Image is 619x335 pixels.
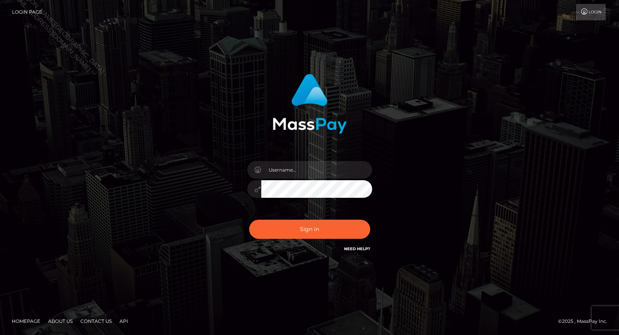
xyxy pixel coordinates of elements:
div: © 2025 , MassPay Inc. [558,317,613,326]
input: Username... [261,161,372,179]
a: Login Page [12,4,42,20]
a: Homepage [9,315,43,327]
a: Login [576,4,606,20]
a: Contact Us [77,315,115,327]
a: Need Help? [344,246,370,251]
img: MassPay Login [273,74,347,134]
a: API [116,315,131,327]
button: Sign in [249,220,370,239]
a: About Us [45,315,76,327]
